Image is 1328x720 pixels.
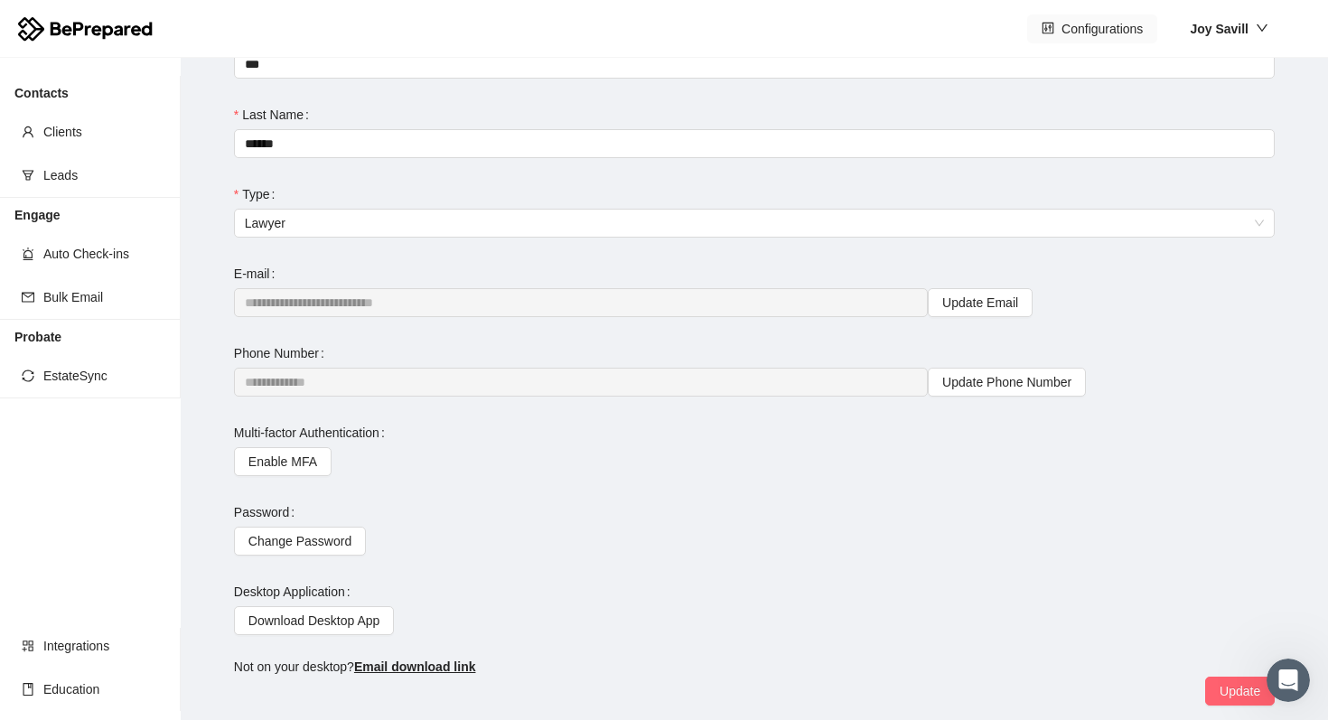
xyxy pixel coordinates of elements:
button: Update Phone Number [928,368,1086,397]
label: Password [234,498,302,527]
span: mail [22,291,34,304]
button: Change Password [234,527,366,556]
span: Email download link [354,659,476,674]
button: Enable MFA [234,447,332,476]
label: E-mail [234,259,283,288]
span: Clients [43,114,166,150]
span: Auto Check-ins [43,236,166,272]
iframe: Intercom live chat [1267,659,1310,702]
span: control [1042,22,1054,36]
span: Leads [43,157,166,193]
span: Configurations [1061,19,1143,39]
label: Last Name [234,100,316,129]
span: down [1256,22,1268,34]
strong: Probate [14,330,61,344]
span: Update Phone Number [942,372,1071,392]
span: EstateSync [43,358,166,394]
button: Update Email [928,288,1033,317]
span: Download Desktop App [248,611,380,631]
span: appstore-add [22,640,34,652]
span: sync [22,369,34,382]
span: Enable MFA [248,452,317,472]
span: book [22,683,34,696]
span: funnel-plot [22,169,34,182]
input: Last Name [234,129,1275,158]
span: Update Email [942,293,1018,313]
span: Bulk Email [43,279,166,315]
span: Lawyer [245,210,1264,237]
label: Desktop Application [234,577,358,606]
span: alert [22,248,34,260]
input: First Name [234,50,1275,79]
span: Integrations [43,628,166,664]
strong: Contacts [14,86,69,100]
button: Download Desktop App [234,606,395,635]
strong: Engage [14,208,61,222]
label: Type [234,180,283,209]
strong: Joy Savill [1190,22,1249,36]
label: Phone Number [234,339,332,368]
label: Multi-factor Authentication [234,418,392,447]
button: Update [1205,677,1275,706]
span: Education [43,671,166,707]
span: Change Password [248,531,351,551]
button: controlConfigurations [1027,14,1157,43]
span: Update [1220,681,1260,701]
span: Not on your desktop? [234,659,476,674]
button: Joy Savill [1175,14,1283,43]
span: user [22,126,34,138]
